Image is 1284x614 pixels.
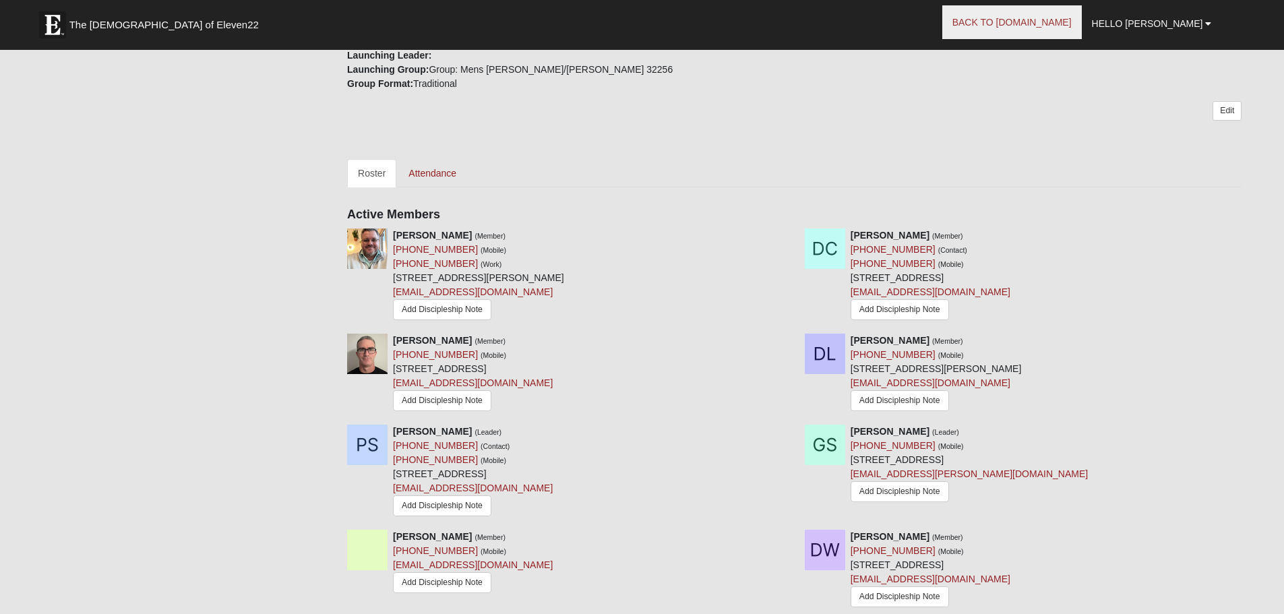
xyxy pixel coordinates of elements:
[938,246,967,254] small: (Contact)
[851,468,1088,479] a: [EMAIL_ADDRESS][PERSON_NAME][DOMAIN_NAME]
[481,547,506,555] small: (Mobile)
[1082,7,1222,40] a: Hello [PERSON_NAME]
[932,232,963,240] small: (Member)
[851,286,1010,297] a: [EMAIL_ADDRESS][DOMAIN_NAME]
[851,586,949,607] a: Add Discipleship Note
[481,246,506,254] small: (Mobile)
[393,299,491,320] a: Add Discipleship Note
[475,337,506,345] small: (Member)
[938,442,964,450] small: (Mobile)
[393,495,491,516] a: Add Discipleship Note
[938,260,964,268] small: (Mobile)
[347,64,429,75] strong: Launching Group:
[932,428,959,436] small: (Leader)
[851,299,949,320] a: Add Discipleship Note
[851,531,929,542] strong: [PERSON_NAME]
[393,335,472,346] strong: [PERSON_NAME]
[398,159,467,187] a: Attendance
[393,286,553,297] a: [EMAIL_ADDRESS][DOMAIN_NAME]
[393,425,553,520] div: [STREET_ADDRESS]
[851,390,949,411] a: Add Discipleship Note
[851,230,929,241] strong: [PERSON_NAME]
[938,351,964,359] small: (Mobile)
[851,574,1010,584] a: [EMAIL_ADDRESS][DOMAIN_NAME]
[393,545,478,556] a: [PHONE_NUMBER]
[851,228,1010,324] div: [STREET_ADDRESS]
[932,533,963,541] small: (Member)
[393,390,491,411] a: Add Discipleship Note
[851,349,936,360] a: [PHONE_NUMBER]
[393,559,553,570] a: [EMAIL_ADDRESS][DOMAIN_NAME]
[39,11,66,38] img: Eleven22 logo
[481,260,501,268] small: (Work)
[942,5,1082,39] a: Back to [DOMAIN_NAME]
[932,337,963,345] small: (Member)
[393,454,478,465] a: [PHONE_NUMBER]
[851,334,1022,415] div: [STREET_ADDRESS][PERSON_NAME]
[475,533,506,541] small: (Member)
[475,428,501,436] small: (Leader)
[851,258,936,269] a: [PHONE_NUMBER]
[393,349,478,360] a: [PHONE_NUMBER]
[851,545,936,556] a: [PHONE_NUMBER]
[851,440,936,451] a: [PHONE_NUMBER]
[1092,18,1203,29] span: Hello [PERSON_NAME]
[393,228,564,324] div: [STREET_ADDRESS][PERSON_NAME]
[393,531,472,542] strong: [PERSON_NAME]
[851,377,1010,388] a: [EMAIL_ADDRESS][DOMAIN_NAME]
[393,572,491,593] a: Add Discipleship Note
[1213,101,1242,121] a: Edit
[347,50,431,61] strong: Launching Leader:
[938,547,964,555] small: (Mobile)
[347,159,396,187] a: Roster
[69,18,259,32] span: The [DEMOGRAPHIC_DATA] of Eleven22
[481,456,506,464] small: (Mobile)
[393,334,553,415] div: [STREET_ADDRESS]
[851,335,929,346] strong: [PERSON_NAME]
[481,442,510,450] small: (Contact)
[481,351,506,359] small: (Mobile)
[347,208,1242,222] h4: Active Members
[851,530,1010,611] div: [STREET_ADDRESS]
[32,5,302,38] a: The [DEMOGRAPHIC_DATA] of Eleven22
[851,481,949,502] a: Add Discipleship Note
[851,244,936,255] a: [PHONE_NUMBER]
[393,440,478,451] a: [PHONE_NUMBER]
[851,426,929,437] strong: [PERSON_NAME]
[393,377,553,388] a: [EMAIL_ADDRESS][DOMAIN_NAME]
[393,258,478,269] a: [PHONE_NUMBER]
[393,426,472,437] strong: [PERSON_NAME]
[393,244,478,255] a: [PHONE_NUMBER]
[851,425,1088,507] div: [STREET_ADDRESS]
[347,78,413,89] strong: Group Format:
[393,483,553,493] a: [EMAIL_ADDRESS][DOMAIN_NAME]
[475,232,506,240] small: (Member)
[393,230,472,241] strong: [PERSON_NAME]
